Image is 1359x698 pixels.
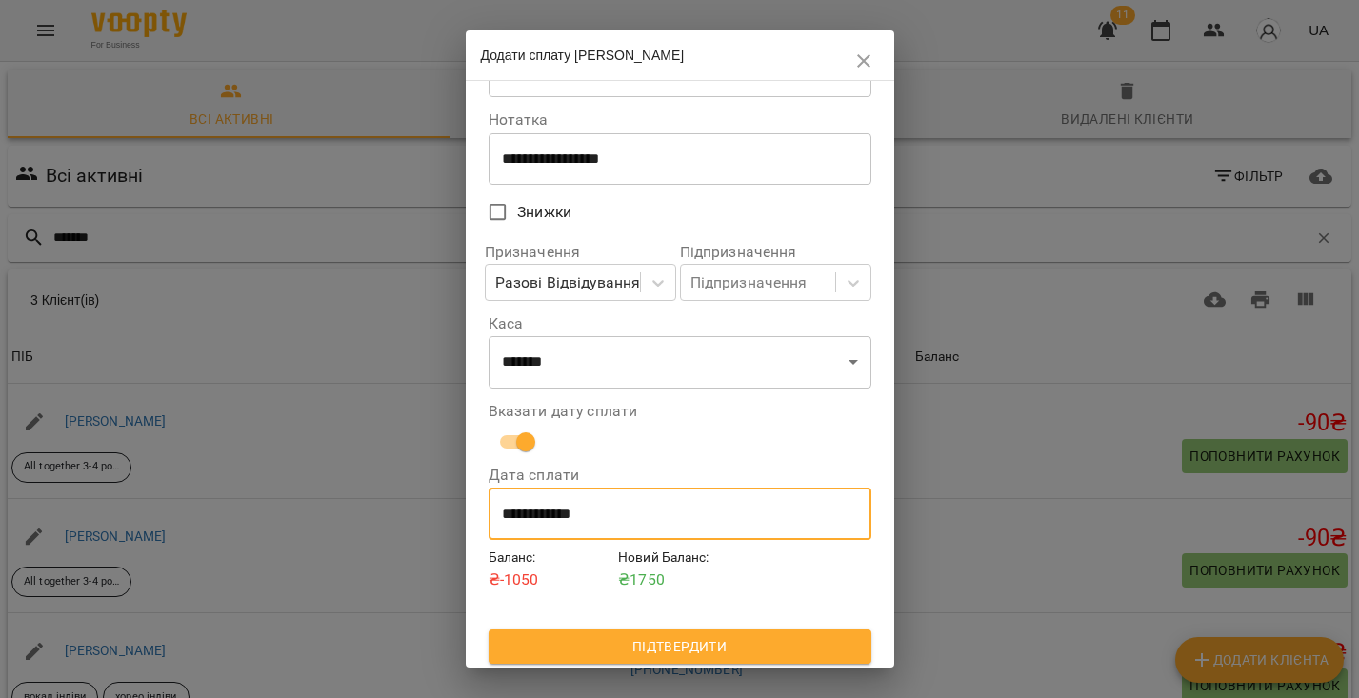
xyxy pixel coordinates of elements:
[489,404,871,419] label: Вказати дату сплати
[618,568,741,591] p: ₴ 1750
[481,48,685,63] span: Додати сплату [PERSON_NAME]
[489,548,611,568] h6: Баланс :
[618,548,741,568] h6: Новий Баланс :
[489,629,871,664] button: Підтвердити
[690,271,808,294] div: Підпризначення
[680,245,871,260] label: Підпризначення
[504,635,856,658] span: Підтвердити
[489,112,871,128] label: Нотатка
[489,316,871,331] label: Каса
[485,245,676,260] label: Призначення
[489,468,871,483] label: Дата сплати
[495,271,641,294] div: Разові Відвідування
[517,201,571,224] span: Знижки
[489,568,611,591] p: ₴ -1050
